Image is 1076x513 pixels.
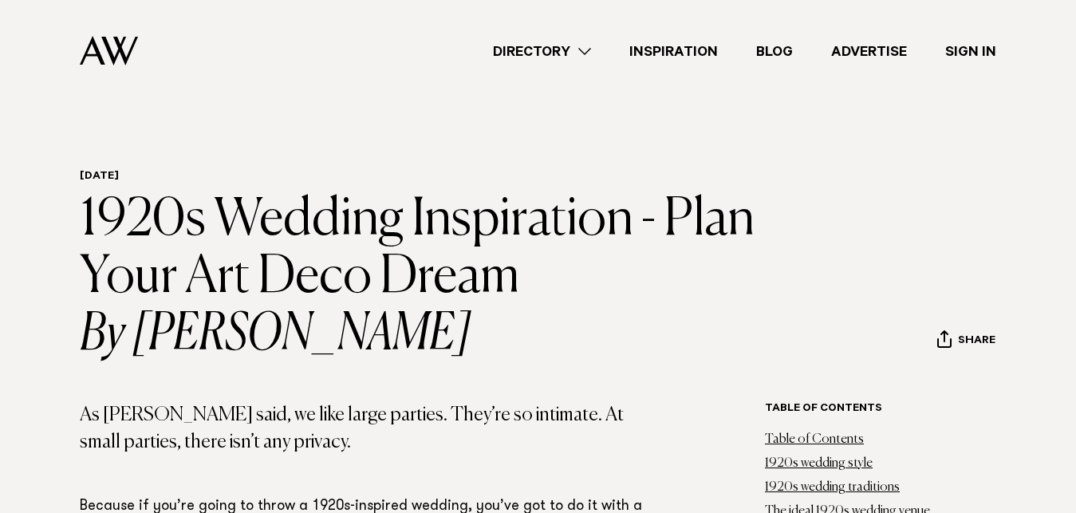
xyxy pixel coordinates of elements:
a: Inspiration [610,41,737,62]
p: As [PERSON_NAME] said, we like large parties. They’re so intimate. At small parties, there isn’t ... [80,402,661,456]
a: 1920s wedding traditions [765,481,900,494]
i: By [PERSON_NAME] [80,306,818,364]
a: Blog [737,41,812,62]
button: Share [936,330,996,353]
a: Advertise [812,41,926,62]
span: Share [958,334,995,349]
a: Directory [474,41,610,62]
h6: [DATE] [80,170,818,185]
a: Table of Contents [765,433,864,446]
img: Auckland Weddings Logo [80,36,138,65]
h1: 1920s Wedding Inspiration - Plan Your Art Deco Dream [80,191,818,364]
h6: Table of contents [765,402,996,417]
a: Sign In [926,41,1015,62]
a: 1920s wedding style [765,457,873,470]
